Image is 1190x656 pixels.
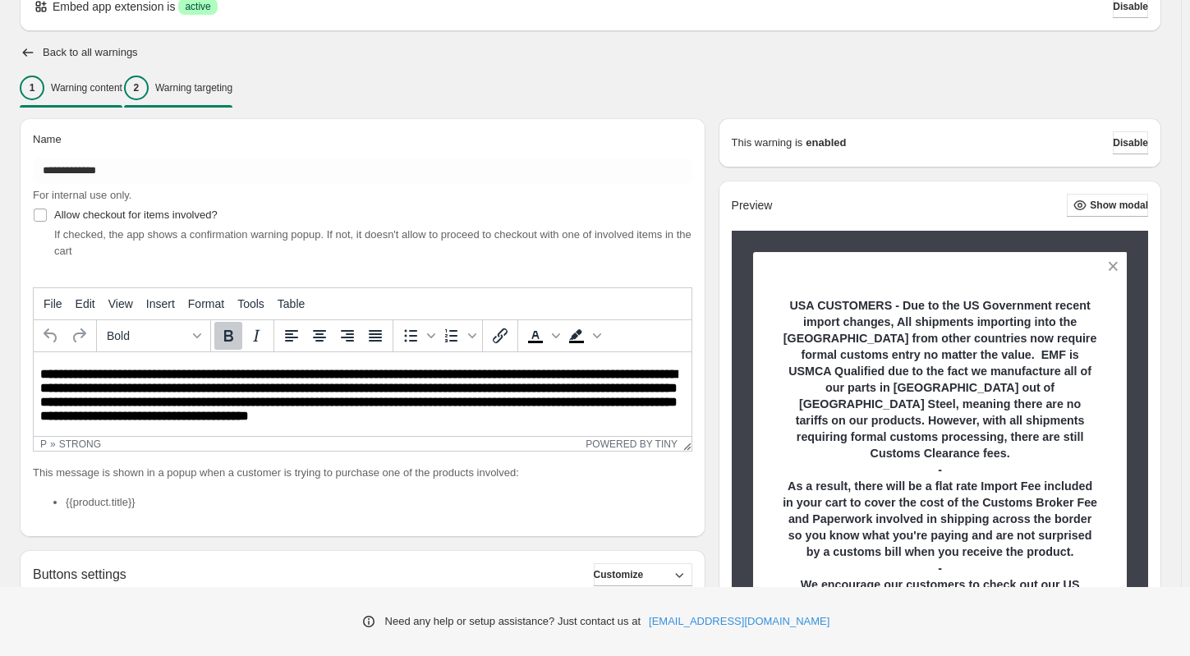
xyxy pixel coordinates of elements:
[108,297,133,310] span: View
[438,322,479,350] div: Numbered list
[146,297,175,310] span: Insert
[397,322,438,350] div: Bullet list
[20,76,44,100] div: 1
[214,322,242,350] button: Bold
[188,297,224,310] span: Format
[44,297,62,310] span: File
[1113,136,1148,149] span: Disable
[54,209,218,221] span: Allow checkout for items involved?
[107,329,187,342] span: Bold
[37,322,65,350] button: Undo
[938,562,942,575] strong: -
[361,322,389,350] button: Justify
[306,322,333,350] button: Align center
[783,479,1097,558] strong: As a result, there will be a flat rate Import Fee included in your cart to cover the cost of the ...
[43,46,138,59] h2: Back to all warnings
[124,76,149,100] div: 2
[124,71,232,105] button: 2Warning targeting
[51,81,122,94] p: Warning content
[59,438,101,450] div: strong
[100,322,207,350] button: Formats
[783,299,1097,460] strong: USA CUSTOMERS - Due to the US Government recent import changes, All shipments importing into the ...
[278,322,306,350] button: Align left
[563,322,604,350] div: Background color
[1067,194,1148,217] button: Show modal
[278,297,305,310] span: Table
[33,567,126,582] h2: Buttons settings
[54,228,691,257] span: If checked, the app shows a confirmation warning popup. If not, it doesn't allow to proceed to ch...
[649,613,829,630] a: [EMAIL_ADDRESS][DOMAIN_NAME]
[1090,199,1148,212] span: Show modal
[586,438,678,450] a: Powered by Tiny
[486,322,514,350] button: Insert/edit link
[521,322,563,350] div: Text color
[806,135,846,151] strong: enabled
[237,297,264,310] span: Tools
[1113,131,1148,154] button: Disable
[50,438,56,450] div: »
[333,322,361,350] button: Align right
[34,352,691,436] iframe: Rich Text Area
[732,199,773,213] h2: Preview
[155,81,232,94] p: Warning targeting
[33,189,131,201] span: For internal use only.
[594,568,644,581] span: Customize
[938,463,942,476] strong: -
[242,322,270,350] button: Italic
[33,133,62,145] span: Name
[732,135,803,151] p: This warning is
[33,465,692,481] p: This message is shown in a popup when a customer is trying to purchase one of the products involved:
[40,438,47,450] div: p
[594,563,692,586] button: Customize
[65,322,93,350] button: Redo
[678,437,691,451] div: Resize
[66,494,692,511] li: {{product.title}}
[20,71,122,105] button: 1Warning content
[76,297,95,310] span: Edit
